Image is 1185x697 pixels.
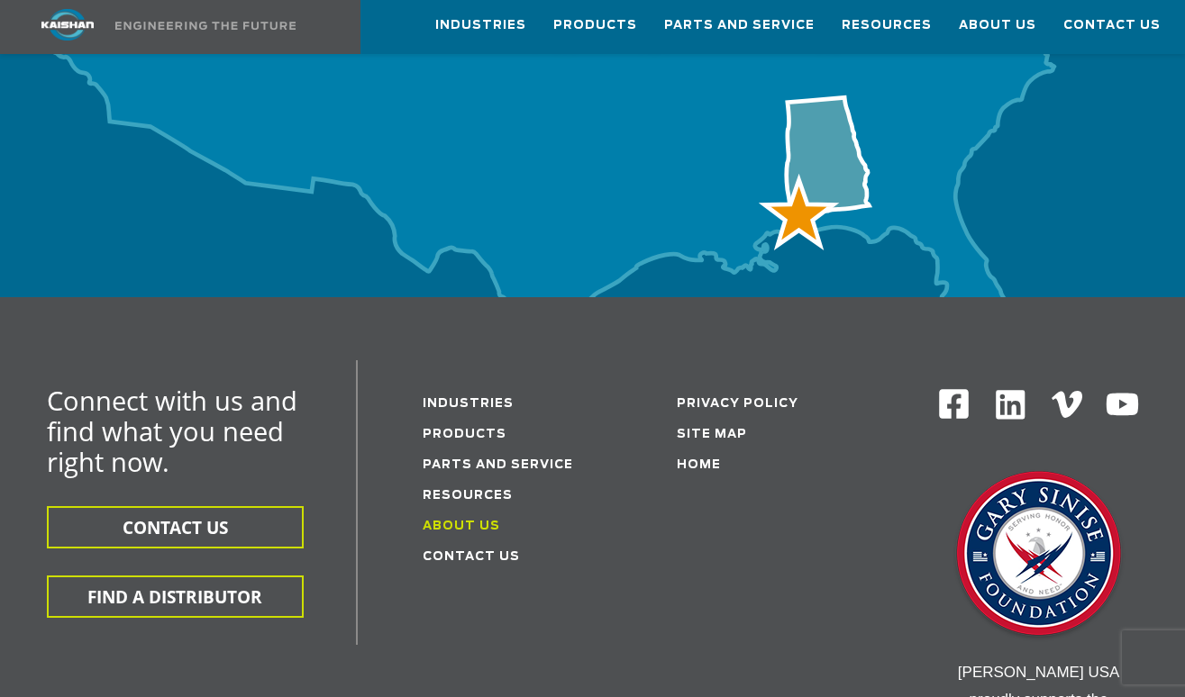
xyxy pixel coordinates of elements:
[423,551,520,563] a: Contact Us
[1063,15,1161,36] span: Contact Us
[435,15,526,36] span: Industries
[115,22,296,30] img: Engineering the future
[677,398,798,410] a: Privacy Policy
[47,506,304,548] button: CONTACT US
[842,1,932,50] a: Resources
[949,466,1129,646] img: Gary Sinise Foundation
[1105,387,1140,422] img: Youtube
[423,490,513,502] a: Resources
[959,1,1036,50] a: About Us
[423,398,514,410] a: Industries
[435,1,526,50] a: Industries
[47,383,297,479] span: Connect with us and find what you need right now.
[677,429,747,440] a: Site Map
[959,15,1036,36] span: About Us
[937,387,971,421] img: Facebook
[423,520,500,532] a: About Us
[677,459,721,471] a: Home
[664,15,815,36] span: Parts and Service
[423,429,506,440] a: Products
[664,1,815,50] a: Parts and Service
[1052,391,1082,417] img: Vimeo
[47,575,304,618] button: FIND A DISTRIBUTOR
[1063,1,1161,50] a: Contact Us
[423,459,573,471] a: Parts and service
[553,15,637,36] span: Products
[842,15,932,36] span: Resources
[553,1,637,50] a: Products
[993,387,1028,422] img: Linkedin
